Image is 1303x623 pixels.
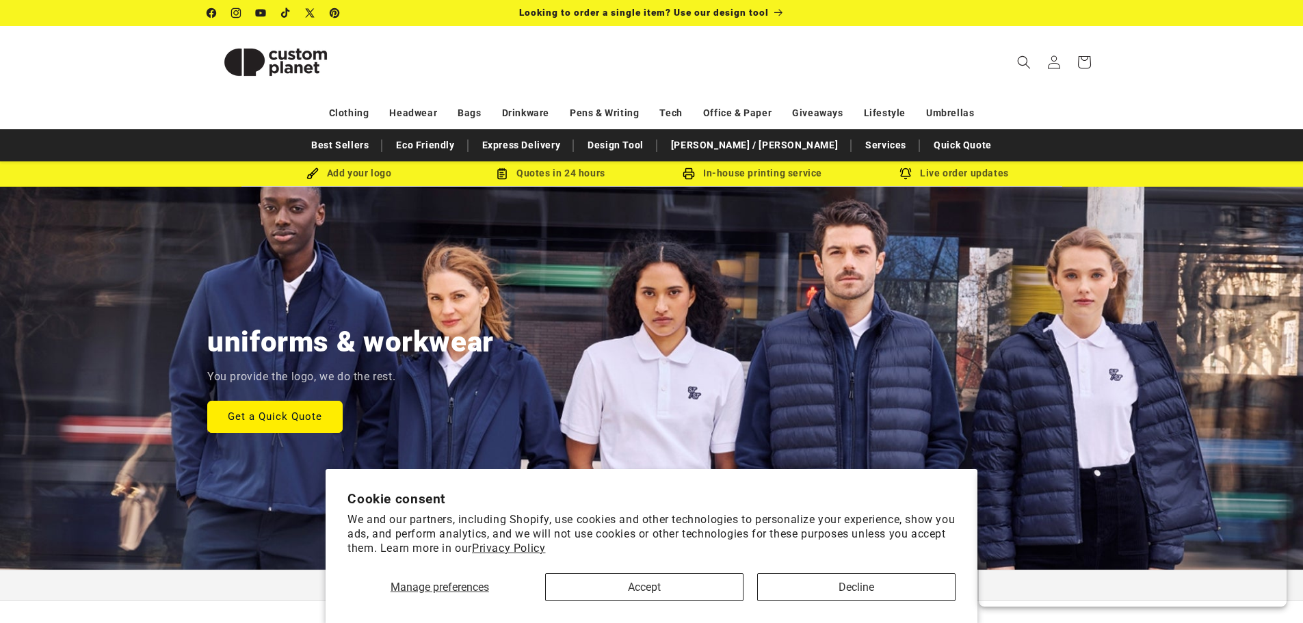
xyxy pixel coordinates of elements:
div: Quotes in 24 hours [450,165,652,182]
button: Manage preferences [347,573,531,601]
a: Eco Friendly [389,133,461,157]
a: Umbrellas [926,101,974,125]
div: Add your logo [248,165,450,182]
span: Looking to order a single item? Use our design tool [519,7,769,18]
img: Order updates [899,168,912,180]
a: Giveaways [792,101,843,125]
button: Accept [545,573,743,601]
img: In-house printing [683,168,695,180]
a: Services [858,133,913,157]
p: We and our partners, including Shopify, use cookies and other technologies to personalize your ex... [347,513,956,555]
a: Express Delivery [475,133,568,157]
h2: uniforms & workwear [207,323,494,360]
a: Custom Planet [202,26,349,98]
div: Live order updates [854,165,1055,182]
a: Privacy Policy [472,542,545,555]
div: In-house printing service [652,165,854,182]
a: Best Sellers [304,133,376,157]
a: Clothing [329,101,369,125]
a: Office & Paper [703,101,772,125]
summary: Search [1009,47,1039,77]
a: Lifestyle [864,101,906,125]
h2: Cookie consent [347,491,956,507]
a: Design Tool [581,133,650,157]
img: Brush Icon [306,168,319,180]
a: Get a Quick Quote [207,400,343,432]
a: [PERSON_NAME] / [PERSON_NAME] [664,133,845,157]
button: Decline [757,573,956,601]
a: Bags [458,101,481,125]
img: Custom Planet [207,31,344,93]
p: You provide the logo, we do the rest. [207,367,395,387]
a: Tech [659,101,682,125]
span: Manage preferences [391,581,489,594]
a: Pens & Writing [570,101,639,125]
a: Headwear [389,101,437,125]
img: Order Updates Icon [496,168,508,180]
a: Quick Quote [927,133,999,157]
a: Drinkware [502,101,549,125]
